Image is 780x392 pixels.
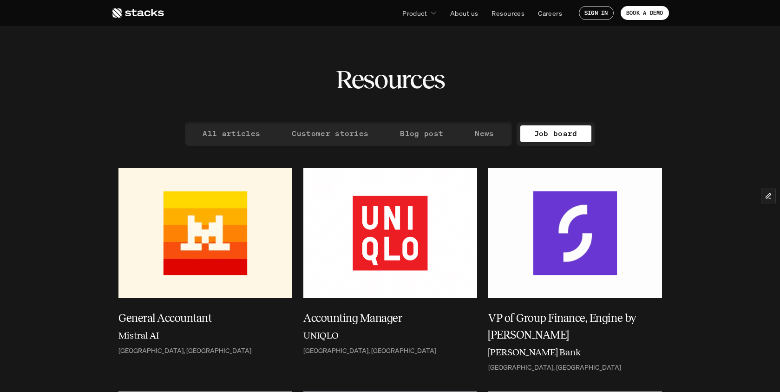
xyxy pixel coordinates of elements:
[118,310,281,327] h5: General Accountant
[488,345,662,362] a: [PERSON_NAME] Bank
[303,328,477,345] a: UNIQLO
[486,5,530,21] a: Resources
[475,127,494,140] p: News
[400,127,443,140] p: Blog post
[118,347,251,355] p: [GEOGRAPHIC_DATA], [GEOGRAPHIC_DATA]
[761,189,775,203] button: Edit Framer Content
[189,125,274,142] a: All articles
[278,125,382,142] a: Customer stories
[402,8,427,18] p: Product
[118,328,292,345] a: Mistral AI
[534,127,577,140] p: Job board
[492,8,524,18] p: Resources
[118,310,292,327] a: General Accountant
[538,8,562,18] p: Careers
[203,127,260,140] p: All articles
[488,364,662,372] a: [GEOGRAPHIC_DATA], [GEOGRAPHIC_DATA]
[303,347,477,355] a: [GEOGRAPHIC_DATA], [GEOGRAPHIC_DATA]
[118,328,159,342] h6: Mistral AI
[118,347,292,355] a: [GEOGRAPHIC_DATA], [GEOGRAPHIC_DATA]
[579,6,614,20] a: SIGN IN
[488,310,662,343] a: VP of Group Finance, Engine by [PERSON_NAME]
[450,8,478,18] p: About us
[584,10,608,16] p: SIGN IN
[303,310,477,327] a: Accounting Manager
[488,364,621,372] p: [GEOGRAPHIC_DATA], [GEOGRAPHIC_DATA]
[532,5,568,21] a: Careers
[335,65,445,94] h2: Resources
[386,125,457,142] a: Blog post
[303,347,436,355] p: [GEOGRAPHIC_DATA], [GEOGRAPHIC_DATA]
[292,127,368,140] p: Customer stories
[488,345,581,359] h6: [PERSON_NAME] Bank
[488,310,651,343] h5: VP of Group Finance, Engine by [PERSON_NAME]
[303,328,339,342] h6: UNIQLO
[621,6,669,20] a: BOOK A DEMO
[303,310,466,327] h5: Accounting Manager
[626,10,663,16] p: BOOK A DEMO
[520,125,591,142] a: Job board
[461,125,508,142] a: News
[445,5,484,21] a: About us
